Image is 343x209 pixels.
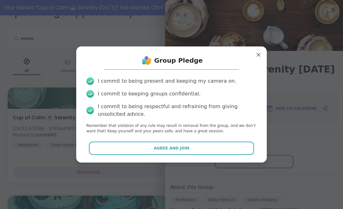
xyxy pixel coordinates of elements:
[98,103,257,118] div: I commit to being respectful and refraining from giving unsolicited advice.
[86,123,257,134] p: Remember that violation of any rule may result in removal from the group, and we don’t want that!...
[154,56,203,65] h1: Group Pledge
[98,90,201,98] div: I commit to keeping groups confidential.
[140,54,153,67] img: ShareWell Logo
[89,142,254,155] button: Agree and Join
[154,145,189,151] span: Agree and Join
[98,77,236,85] div: I commit to being present and keeping my camera on.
